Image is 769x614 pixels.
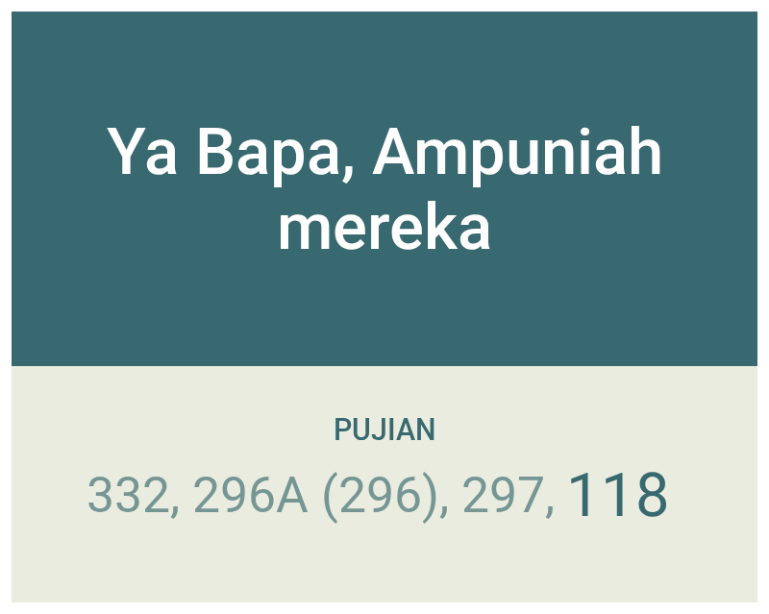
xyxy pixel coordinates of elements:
li: 118 [566,459,670,530]
li: 332 [87,466,180,525]
li: 297 [461,466,555,525]
p: Pujian [334,413,436,447]
div: Ya Bapa, Ampuniah mereka [24,114,745,264]
li: 296A (296) [192,466,449,525]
